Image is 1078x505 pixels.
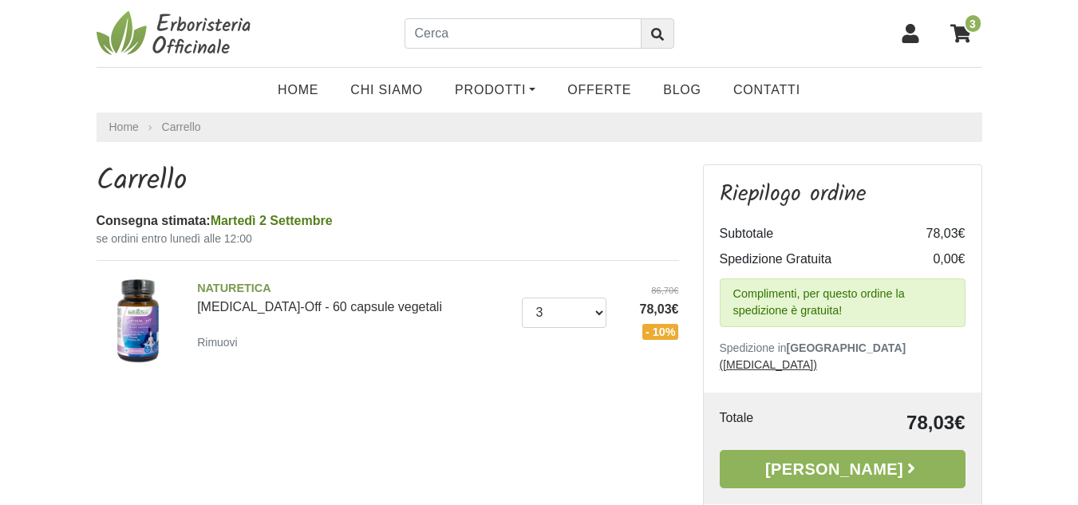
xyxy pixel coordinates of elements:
a: Prodotti [439,74,551,106]
h3: Riepilogo ordine [720,181,965,208]
input: Cerca [405,18,642,49]
a: Home [262,74,334,106]
td: Totale [720,408,810,437]
p: Spedizione in [720,340,965,373]
small: se ordini entro lunedì alle 12:00 [97,231,679,247]
td: Subtotale [720,221,902,247]
a: Carrello [162,120,201,133]
td: 78,03€ [902,221,965,247]
td: Spedizione Gratuita [720,247,902,272]
a: Contatti [717,74,816,106]
span: 78,03€ [618,300,679,319]
div: Complimenti, per questo ordine la spedizione è gratuita! [720,278,965,327]
a: Chi Siamo [334,74,439,106]
td: 78,03€ [810,408,965,437]
td: 0,00€ [902,247,965,272]
h1: Carrello [97,164,679,199]
a: Blog [647,74,717,106]
a: Rimuovi [197,332,244,352]
a: OFFERTE [551,74,647,106]
span: NATURETICA [197,280,510,298]
a: [PERSON_NAME] [720,450,965,488]
b: [GEOGRAPHIC_DATA] [787,341,906,354]
div: Consegna stimata: [97,211,679,231]
a: 3 [942,14,982,53]
del: 86,70€ [618,284,679,298]
small: Rimuovi [197,336,238,349]
span: 3 [964,14,982,34]
nav: breadcrumb [97,112,982,142]
a: NATURETICA[MEDICAL_DATA]-Off - 60 capsule vegetali [197,280,510,314]
span: Martedì 2 Settembre [211,214,333,227]
a: ([MEDICAL_DATA]) [720,358,817,371]
a: Home [109,119,139,136]
img: Erboristeria Officinale [97,10,256,57]
span: - 10% [642,324,679,340]
img: Cortisol-Off - 60 capsule vegetali [91,274,186,369]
